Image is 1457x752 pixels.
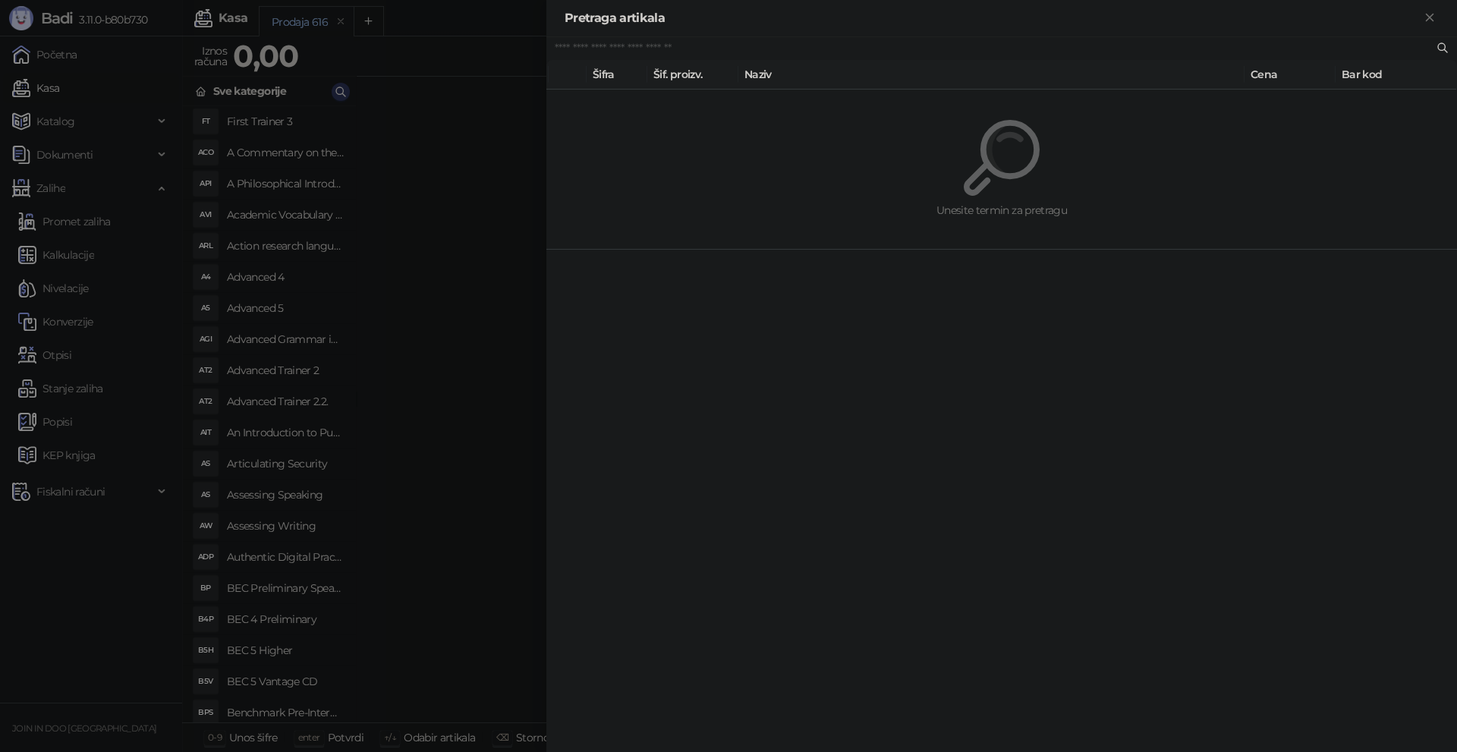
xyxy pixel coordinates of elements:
[647,60,738,90] th: Šif. proizv.
[1245,60,1336,90] th: Cena
[1336,60,1457,90] th: Bar kod
[565,9,1421,27] div: Pretraga artikala
[583,202,1421,219] div: Unesite termin za pretragu
[587,60,647,90] th: Šifra
[738,60,1245,90] th: Naziv
[964,120,1040,196] img: Pretraga
[1421,9,1439,27] button: Zatvori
